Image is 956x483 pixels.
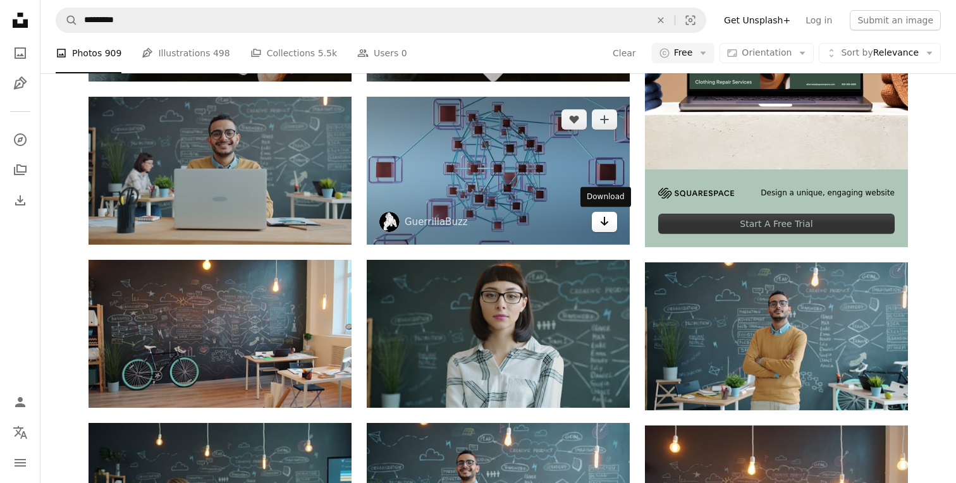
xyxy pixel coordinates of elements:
[716,10,798,30] a: Get Unsplash+
[367,97,630,245] img: diagram
[8,71,33,96] a: Illustrations
[561,109,587,130] button: Like
[142,33,230,73] a: Illustrations 498
[580,187,631,207] div: Download
[318,46,337,60] span: 5.5k
[8,127,33,152] a: Explore
[612,43,637,63] button: Clear
[645,262,908,410] img: Man standing with arms crossed in front of chalkboard.
[379,212,400,232] img: Go to GuerrillaBuzz's profile
[367,260,630,408] img: Young woman with glasses in front of chalkboard
[401,46,407,60] span: 0
[742,47,792,58] span: Orientation
[250,33,337,73] a: Collections 5.5k
[405,216,468,228] a: GuerrillaBuzz
[357,33,407,73] a: Users 0
[592,109,617,130] button: Add to Collection
[8,420,33,445] button: Language
[674,47,693,59] span: Free
[89,260,352,408] img: Office space with chalkboard art and bicycle
[89,97,352,245] img: Man smiling at laptop in modern office
[658,188,734,199] img: file-1705255347840-230a6ab5bca9image
[798,10,840,30] a: Log in
[8,157,33,183] a: Collections
[213,46,230,60] span: 498
[675,8,706,32] button: Visual search
[89,165,352,176] a: Man smiling at laptop in modern office
[819,43,941,63] button: Sort byRelevance
[56,8,706,33] form: Find visuals sitewide
[652,43,715,63] button: Free
[56,8,78,32] button: Search Unsplash
[8,188,33,213] a: Download History
[592,212,617,232] a: Download
[367,165,630,176] a: diagram
[720,43,814,63] button: Orientation
[658,214,895,234] div: Start A Free Trial
[645,330,908,341] a: Man standing with arms crossed in front of chalkboard.
[8,40,33,66] a: Photos
[647,8,675,32] button: Clear
[850,10,941,30] button: Submit an image
[761,188,895,199] span: Design a unique, engaging website
[8,450,33,475] button: Menu
[89,328,352,339] a: Office space with chalkboard art and bicycle
[841,47,919,59] span: Relevance
[8,8,33,35] a: Home — Unsplash
[8,389,33,415] a: Log in / Sign up
[841,47,873,58] span: Sort by
[367,328,630,339] a: Young woman with glasses in front of chalkboard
